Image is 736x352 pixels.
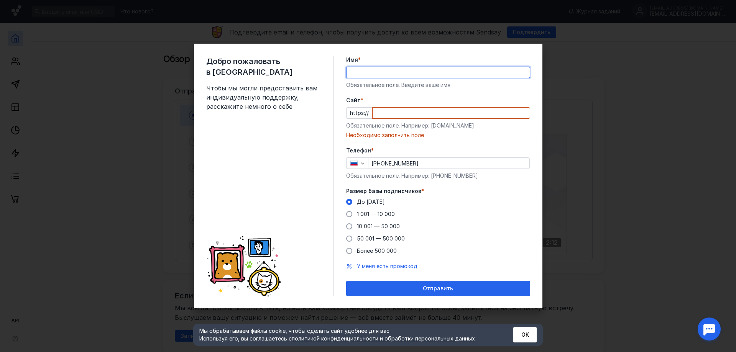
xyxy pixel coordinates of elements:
[346,172,530,180] div: Обязательное поле. Например: [PHONE_NUMBER]
[357,263,417,269] span: У меня есть промокод
[357,223,400,229] span: 10 001 — 50 000
[206,83,321,111] span: Чтобы мы могли предоставить вам индивидуальную поддержку, расскажите немного о себе
[357,262,417,270] button: У меня есть промокод
[346,187,421,195] span: Размер базы подписчиков
[346,147,371,154] span: Телефон
[346,81,530,89] div: Обязательное поле. Введите ваше имя
[346,131,530,139] div: Необходимо заполнить поле
[357,247,397,254] span: Более 500 000
[357,211,395,217] span: 1 001 — 10 000
[346,97,361,104] span: Cайт
[346,281,530,296] button: Отправить
[357,198,385,205] span: До [DATE]
[423,285,453,292] span: Отправить
[346,56,358,64] span: Имя
[357,235,405,242] span: 50 001 — 500 000
[206,56,321,77] span: Добро пожаловать в [GEOGRAPHIC_DATA]
[292,335,475,342] a: политикой конфиденциальности и обработки персональных данных
[513,327,537,342] button: ОК
[346,122,530,129] div: Обязательное поле. Например: [DOMAIN_NAME]
[199,327,495,342] div: Мы обрабатываем файлы cookie, чтобы сделать сайт удобнее для вас. Используя его, вы соглашаетесь c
